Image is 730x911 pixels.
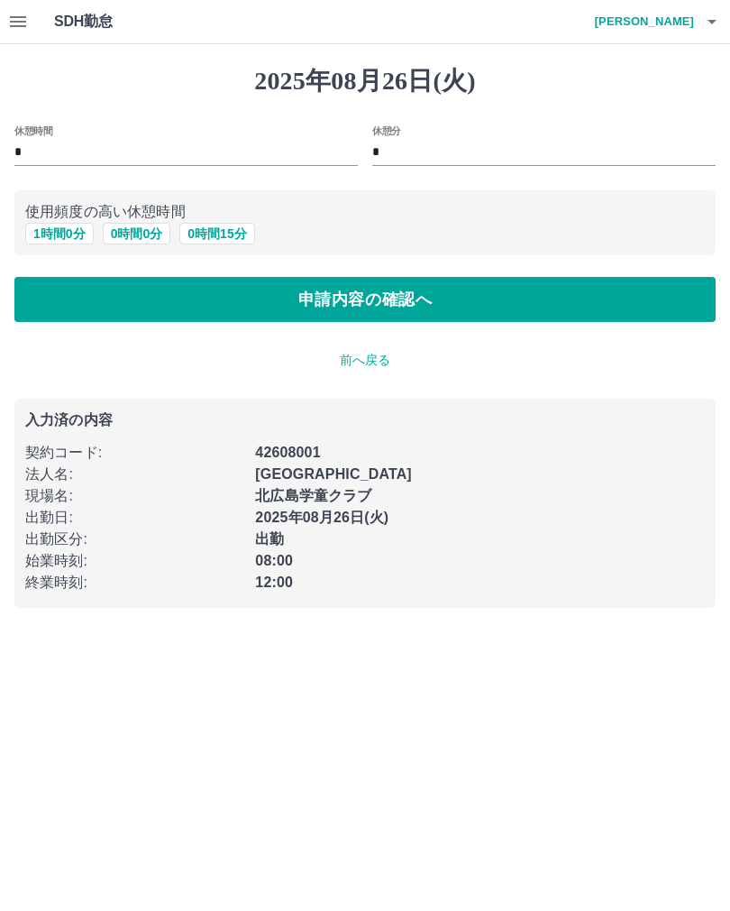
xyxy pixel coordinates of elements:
b: [GEOGRAPHIC_DATA] [255,466,412,482]
p: 契約コード : [25,442,244,464]
p: 法人名 : [25,464,244,485]
b: 12:00 [255,575,293,590]
b: 08:00 [255,553,293,568]
p: 始業時刻 : [25,550,244,572]
p: 出勤区分 : [25,529,244,550]
p: 出勤日 : [25,507,244,529]
button: 1時間0分 [25,223,94,244]
p: 現場名 : [25,485,244,507]
p: 終業時刻 : [25,572,244,594]
button: 申請内容の確認へ [14,277,716,322]
label: 休憩時間 [14,124,52,137]
p: 使用頻度の高い休憩時間 [25,201,705,223]
p: 前へ戻る [14,351,716,370]
h1: 2025年08月26日(火) [14,66,716,97]
p: 入力済の内容 [25,413,705,428]
b: 出勤 [255,531,284,547]
label: 休憩分 [372,124,401,137]
button: 0時間15分 [179,223,254,244]
b: 42608001 [255,445,320,460]
button: 0時間0分 [103,223,171,244]
b: 2025年08月26日(火) [255,510,388,525]
b: 北広島学童クラブ [255,488,371,503]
